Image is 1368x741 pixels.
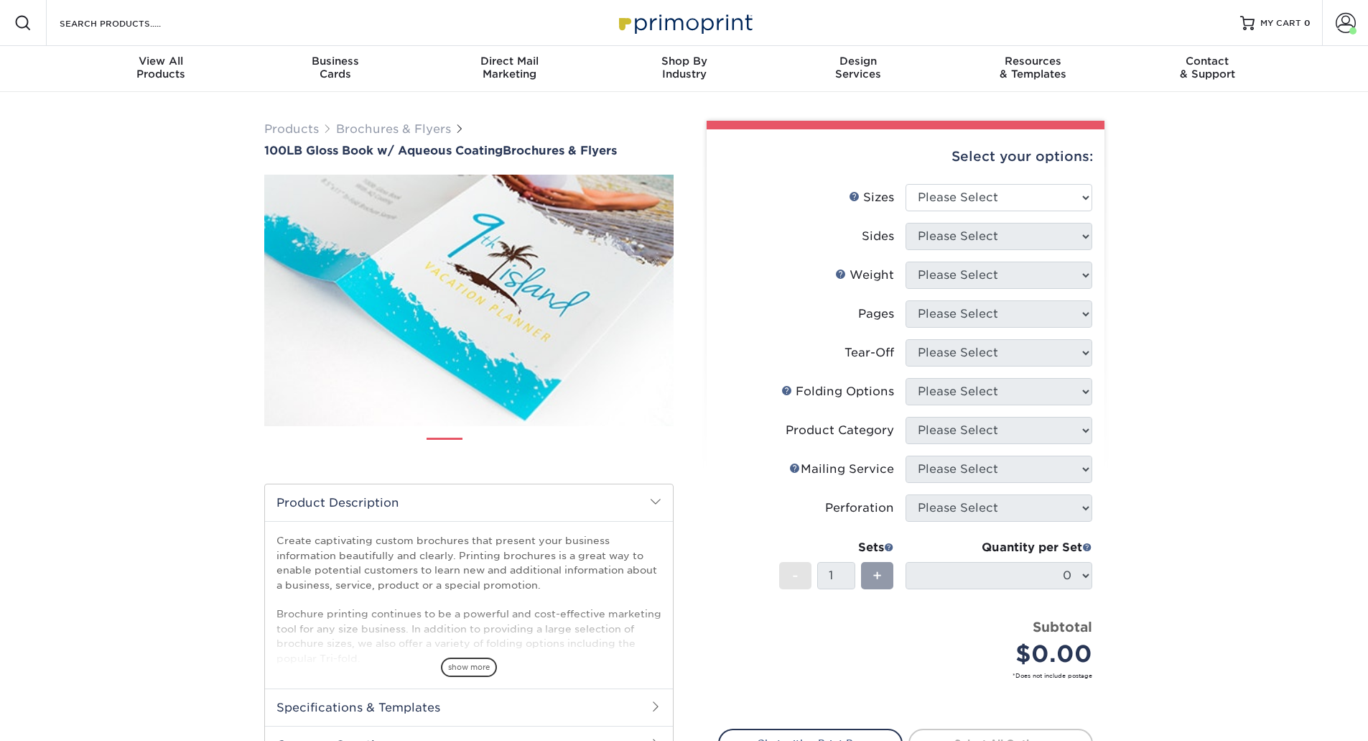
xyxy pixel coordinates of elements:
[771,55,946,68] span: Design
[779,539,894,556] div: Sets
[265,484,673,521] h2: Product Description
[264,144,503,157] span: 100LB Gloss Book w/ Aqueous Coating
[916,637,1092,671] div: $0.00
[730,671,1092,680] small: *Does not include postage
[792,565,799,586] span: -
[946,46,1120,92] a: Resources& Templates
[906,539,1092,556] div: Quantity per Set
[786,422,894,439] div: Product Category
[264,144,674,157] h1: Brochures & Flyers
[336,122,451,136] a: Brochures & Flyers
[1033,619,1092,635] strong: Subtotal
[844,344,894,362] div: Tear-Off
[74,55,248,68] span: View All
[74,46,248,92] a: View AllProducts
[771,46,946,92] a: DesignServices
[1304,18,1311,28] span: 0
[835,267,894,284] div: Weight
[946,55,1120,68] span: Resources
[597,46,771,92] a: Shop ByIndustry
[264,144,674,157] a: 100LB Gloss Book w/ Aqueous CoatingBrochures & Flyers
[248,55,422,68] span: Business
[58,14,198,32] input: SEARCH PRODUCTS.....
[276,533,661,666] p: Create captivating custom brochures that present your business information beautifully and clearl...
[771,55,946,80] div: Services
[422,46,597,92] a: Direct MailMarketing
[613,7,756,38] img: Primoprint
[858,305,894,323] div: Pages
[849,189,894,206] div: Sizes
[789,461,894,478] div: Mailing Service
[862,228,894,245] div: Sides
[475,432,511,468] img: Brochures & Flyers 02
[74,55,248,80] div: Products
[422,55,597,68] span: Direct Mail
[825,500,894,517] div: Perforation
[427,433,462,469] img: Brochures & Flyers 01
[1120,55,1295,68] span: Contact
[264,122,319,136] a: Products
[1260,17,1301,29] span: MY CART
[422,55,597,80] div: Marketing
[264,159,674,442] img: 100LB Gloss Book<br/>w/ Aqueous Coating 01
[781,383,894,400] div: Folding Options
[1120,46,1295,92] a: Contact& Support
[248,46,422,92] a: BusinessCards
[718,129,1093,184] div: Select your options:
[597,55,771,80] div: Industry
[946,55,1120,80] div: & Templates
[265,689,673,726] h2: Specifications & Templates
[441,658,497,677] span: show more
[248,55,422,80] div: Cards
[873,565,882,586] span: +
[597,55,771,68] span: Shop By
[1120,55,1295,80] div: & Support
